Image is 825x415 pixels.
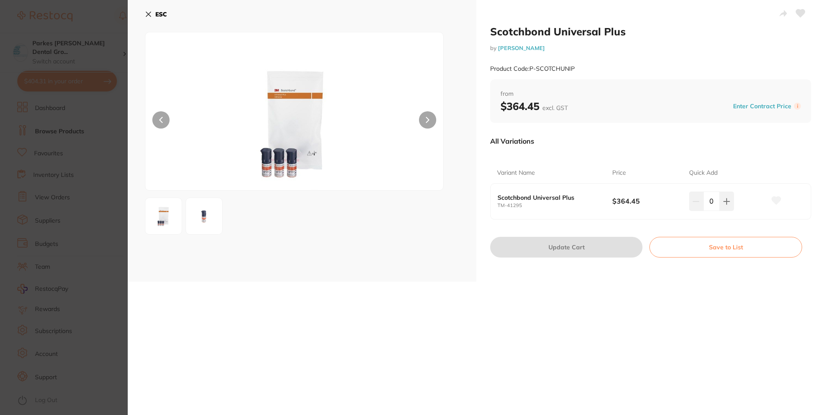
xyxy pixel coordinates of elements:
button: Update Cart [490,237,642,258]
p: Message from Restocq, sent 3d ago [38,151,153,159]
p: All Variations [490,137,534,145]
div: message notification from Restocq, 3d ago. Hi undefined, ​ Starting 11 August, we’re making some ... [13,13,160,165]
p: Quick Add [689,169,718,177]
a: [PERSON_NAME] [498,44,545,51]
button: Enter Contract Price [731,102,794,110]
button: ESC [145,7,167,22]
img: Mjk1LmpwZw [148,201,179,232]
label: i [794,103,801,110]
img: Mjk0LmpwZw [189,201,220,232]
span: excl. GST [542,104,568,112]
small: by [490,45,811,51]
p: Variant Name [497,169,535,177]
b: $364.45 [612,196,681,206]
div: Hi undefined, ​ Starting [DATE], we’re making some updates to our product offerings on the Restoc... [38,19,153,221]
button: Save to List [649,237,802,258]
img: Mjk1LmpwZw [205,54,384,190]
b: $364.45 [501,100,568,113]
span: from [501,90,801,98]
b: ESC [155,10,167,18]
div: Message content [38,19,153,148]
small: TM-41295 [498,203,612,208]
h2: Scotchbond Universal Plus [490,25,811,38]
b: Scotchbond Universal Plus [498,194,601,201]
img: Profile image for Restocq [19,21,33,35]
p: Price [612,169,626,177]
small: Product Code: P-SCOTCHUNIP [490,65,575,72]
